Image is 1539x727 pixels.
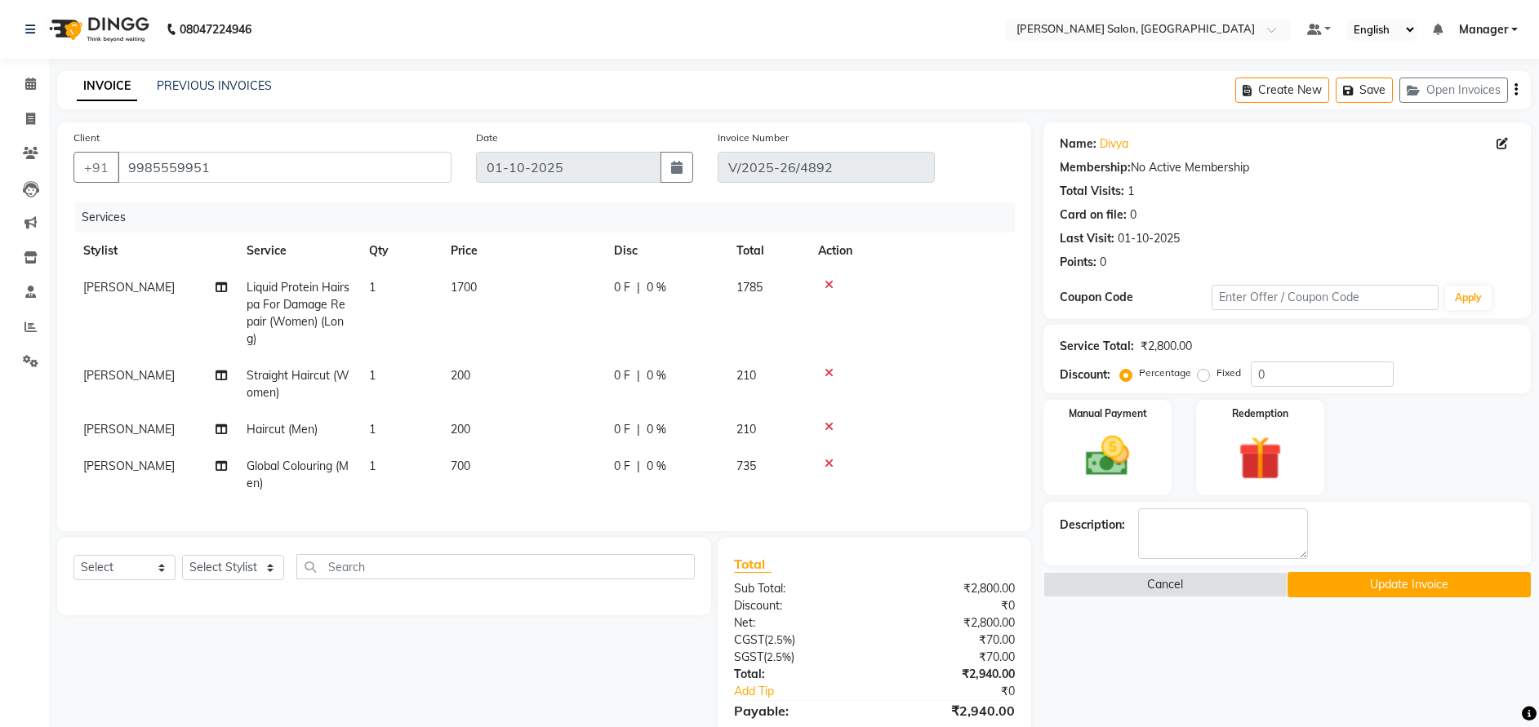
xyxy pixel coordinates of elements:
[647,421,666,438] span: 0 %
[359,233,441,269] th: Qty
[1060,289,1212,306] div: Coupon Code
[874,649,1027,666] div: ₹70.00
[1235,78,1329,103] button: Create New
[247,422,318,437] span: Haircut (Men)
[75,202,1027,233] div: Services
[736,459,756,473] span: 735
[1225,431,1296,485] img: _gift.svg
[1128,183,1134,200] div: 1
[42,7,153,52] img: logo
[722,683,901,700] a: Add Tip
[83,368,175,383] span: [PERSON_NAME]
[1060,366,1110,383] div: Discount:
[614,458,630,475] span: 0 F
[722,632,874,649] div: ( )
[369,368,376,383] span: 1
[118,152,451,183] input: Search by Name/Mobile/Email/Code
[874,597,1027,614] div: ₹0
[451,459,470,473] span: 700
[83,422,175,437] span: [PERSON_NAME]
[83,459,175,473] span: [PERSON_NAME]
[1141,338,1192,355] div: ₹2,800.00
[874,632,1027,649] div: ₹70.00
[1060,254,1096,271] div: Points:
[1100,254,1106,271] div: 0
[1060,230,1114,247] div: Last Visit:
[614,279,630,296] span: 0 F
[1060,183,1124,200] div: Total Visits:
[157,78,272,93] a: PREVIOUS INVOICES
[1336,78,1393,103] button: Save
[734,632,764,647] span: CGST
[1232,406,1288,421] label: Redemption
[637,367,640,384] span: |
[722,649,874,666] div: ( )
[247,459,349,490] span: Global Colouring (Men)
[614,367,630,384] span: 0 F
[604,233,727,269] th: Disc
[247,280,349,346] span: Liquid Protein Hairspa For Damage Repair (Women) (Long)
[900,683,1027,700] div: ₹0
[874,701,1027,720] div: ₹2,940.00
[180,7,251,52] b: 08047224946
[727,233,808,269] th: Total
[296,554,695,579] input: Search
[734,649,763,664] span: SGST
[369,280,376,295] span: 1
[874,580,1027,597] div: ₹2,800.00
[441,233,604,269] th: Price
[247,368,349,400] span: Straight Haircut (Women)
[1288,572,1531,597] button: Update Invoice
[1060,135,1096,153] div: Name:
[1130,206,1136,224] div: 0
[1399,78,1508,103] button: Open Invoices
[722,580,874,597] div: Sub Total:
[1060,338,1134,355] div: Service Total:
[1459,21,1508,38] span: Manager
[451,422,470,437] span: 200
[73,152,119,183] button: +91
[1212,285,1439,310] input: Enter Offer / Coupon Code
[1060,206,1127,224] div: Card on file:
[369,459,376,473] span: 1
[722,597,874,614] div: Discount:
[77,72,137,101] a: INVOICE
[1060,159,1515,176] div: No Active Membership
[722,614,874,632] div: Net:
[1118,230,1180,247] div: 01-10-2025
[637,458,640,475] span: |
[1445,286,1492,310] button: Apply
[1100,135,1128,153] a: Divya
[1060,516,1125,534] div: Description:
[237,233,359,269] th: Service
[718,131,789,145] label: Invoice Number
[722,666,874,683] div: Total:
[1069,406,1147,421] label: Manual Payment
[73,233,237,269] th: Stylist
[722,701,874,720] div: Payable:
[1060,159,1131,176] div: Membership:
[767,650,791,663] span: 2.5%
[647,279,666,296] span: 0 %
[1217,366,1241,380] label: Fixed
[874,614,1027,632] div: ₹2,800.00
[451,280,477,295] span: 1700
[369,422,376,437] span: 1
[637,421,640,438] span: |
[647,458,666,475] span: 0 %
[874,666,1027,683] div: ₹2,940.00
[451,368,470,383] span: 200
[614,421,630,438] span: 0 F
[83,280,175,295] span: [PERSON_NAME]
[476,131,498,145] label: Date
[1139,366,1191,380] label: Percentage
[1072,431,1143,481] img: _cash.svg
[808,233,1015,269] th: Action
[73,131,100,145] label: Client
[637,279,640,296] span: |
[734,556,772,573] span: Total
[767,633,792,646] span: 2.5%
[736,422,756,437] span: 210
[647,367,666,384] span: 0 %
[736,368,756,383] span: 210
